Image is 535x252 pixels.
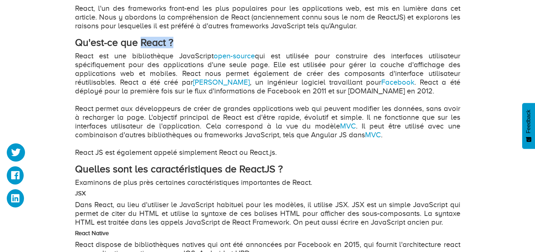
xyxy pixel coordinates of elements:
[193,78,250,86] a: [PERSON_NAME]
[365,131,381,139] a: MVC
[501,218,527,244] iframe: Drift Widget Chat Controller
[75,178,460,187] p: Examinons de plus près certaines caractéristiques importantes de React.
[526,110,532,133] span: Feedback
[522,103,535,149] button: Feedback - Afficher l’enquête
[214,52,255,60] a: open-source
[75,163,283,175] strong: Quelles sont les caractéristiques de ReactJS ?
[340,122,356,130] a: MVC
[75,37,173,48] strong: Qu'est-ce que React ?
[75,4,460,30] p: React, l'un des frameworks front-end les plus populaires pour les applications web, est mis en lu...
[75,52,460,157] p: React est une bibliothèque JavaScript qui est utilisée pour construire des interfaces utilisateur...
[75,230,109,236] strong: React Native
[381,78,414,86] a: Facebook
[75,200,460,227] p: Dans React, au lieu d'utiliser le JavaScript habituel pour les modèles, il utilise JSX. JSX est u...
[75,190,86,197] strong: JSX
